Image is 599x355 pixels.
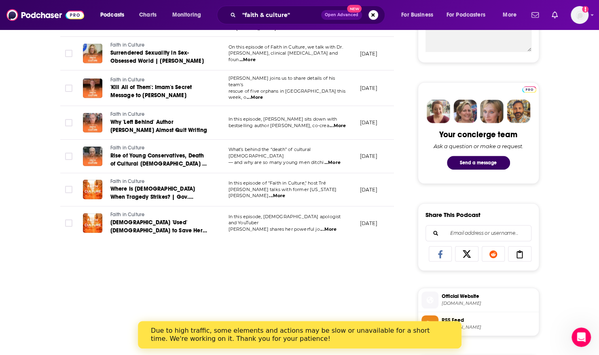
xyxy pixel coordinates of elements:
[229,19,345,31] span: husband, [DEMOGRAPHIC_DATA][PERSON_NAME] De [PERSON_NAME]
[522,85,536,93] a: Pro website
[110,42,207,49] a: Faith in Culture
[439,130,517,140] div: Your concierge team
[65,186,72,193] span: Toggle select row
[571,327,591,347] iframe: Intercom live chat
[421,315,536,332] a: RSS Feed[DOMAIN_NAME]
[347,5,362,13] span: New
[229,123,329,128] span: bestselling author [PERSON_NAME], co-crea
[360,153,377,159] p: [DATE]
[110,77,207,84] a: Faith in Culture
[442,293,536,300] span: Official Website
[432,225,525,241] input: Email address or username...
[528,8,542,22] a: Show notifications dropdown
[324,159,341,166] span: ...More
[508,246,531,261] a: Copy Link
[507,100,530,123] img: Jon Profile
[425,225,531,241] div: Search followers
[360,85,377,91] p: [DATE]
[396,9,443,21] button: open menu
[571,6,588,24] span: Logged in as ShellB
[110,219,207,242] span: [DEMOGRAPHIC_DATA] 'Used' [DEMOGRAPHIC_DATA] to Save Her | [PERSON_NAME]
[442,317,536,324] span: RSS Feed
[65,50,72,57] span: Toggle select row
[447,156,510,170] button: Send a message
[522,86,536,93] img: Podchaser Pro
[100,9,124,21] span: Podcasts
[110,185,195,208] span: Where Is [DEMOGRAPHIC_DATA] When Tragedy Strikes? | Gov. [PERSON_NAME]
[110,49,204,64] span: Surrendered Sexuality in Sex-Obsessed World | [PERSON_NAME]
[229,214,341,226] span: In this episode, [DEMOGRAPHIC_DATA] apologist and YouTuber
[229,50,338,62] span: [PERSON_NAME], clinical [MEDICAL_DATA] and foun
[455,246,478,261] a: Share on X/Twitter
[224,6,393,24] div: Search podcasts, credits, & more...
[110,178,207,185] a: Faith in Culture
[427,100,450,123] img: Sydney Profile
[172,9,201,21] span: Monitoring
[582,6,588,13] svg: Add a profile image
[110,83,207,100] a: 'Kill All of Them': Imam's Secret Message to [PERSON_NAME]
[134,9,161,21] a: Charts
[442,324,536,330] span: feeds.megaphone.fm
[229,180,326,186] span: In this episode of "Faith in Culture," host Tré
[330,123,346,129] span: ...More
[110,84,192,99] span: 'Kill All of Them': Imam's Secret Message to [PERSON_NAME]
[360,186,377,193] p: [DATE]
[229,226,320,232] span: [PERSON_NAME] shares her powerful jo
[6,7,84,23] img: Podchaser - Follow, Share and Rate Podcasts
[65,119,72,126] span: Toggle select row
[401,9,433,21] span: For Business
[269,193,285,199] span: ...More
[110,77,145,83] span: Faith in Culture
[320,226,337,233] span: ...More
[110,152,207,168] a: Rise of Young Conservatives, Death of Cultural [DEMOGRAPHIC_DATA] | [PERSON_NAME]
[110,185,207,201] a: Where Is [DEMOGRAPHIC_DATA] When Tragedy Strikes? | Gov. [PERSON_NAME]
[239,57,256,63] span: ...More
[65,219,72,227] span: Toggle select row
[482,246,505,261] a: Share on Reddit
[229,116,337,122] span: In this episode, [PERSON_NAME] sits down with
[229,159,324,165] span: — and why are so many young men ditchi
[421,291,536,308] a: Official Website[DOMAIN_NAME]
[110,179,145,184] span: Faith in Culture
[360,220,377,227] p: [DATE]
[110,211,207,219] a: Faith in Culture
[441,9,497,21] button: open menu
[167,9,212,21] button: open menu
[571,6,588,24] img: User Profile
[480,100,504,123] img: Jules Profile
[229,75,335,87] span: [PERSON_NAME] joins us to share details of his team's
[110,145,145,151] span: Faith in Culture
[429,246,452,261] a: Share on Facebook
[229,44,343,50] span: On this episode of Faith in Culture, we talk with Dr.
[110,49,207,65] a: Surrendered Sexuality in Sex-Obsessed World | [PERSON_NAME]
[139,9,157,21] span: Charts
[360,119,377,126] p: [DATE]
[247,94,263,101] span: ...More
[65,85,72,92] span: Toggle select row
[110,219,207,235] a: [DEMOGRAPHIC_DATA] 'Used' [DEMOGRAPHIC_DATA] to Save Her | [PERSON_NAME]
[110,42,145,48] span: Faith in Culture
[571,6,588,24] button: Show profile menu
[425,211,480,219] h3: Share This Podcast
[434,143,523,149] div: Ask a question or make a request.
[110,212,145,217] span: Faith in Culture
[453,100,477,123] img: Barbara Profile
[110,152,207,175] span: Rise of Young Conservatives, Death of Cultural [DEMOGRAPHIC_DATA] | [PERSON_NAME]
[325,13,358,17] span: Open Advanced
[110,118,207,134] a: Why 'Left Behind' Author [PERSON_NAME] Almost Quit Writing
[503,9,516,21] span: More
[239,9,321,21] input: Search podcasts, credits, & more...
[110,119,207,134] span: Why 'Left Behind' Author [PERSON_NAME] Almost Quit Writing
[229,187,337,199] span: [PERSON_NAME] talks with former [US_STATE] [PERSON_NAME]
[95,9,135,21] button: open menu
[110,111,145,117] span: Faith in Culture
[447,9,485,21] span: For Podcasters
[360,50,377,57] p: [DATE]
[548,8,561,22] a: Show notifications dropdown
[229,88,345,100] span: rescue of five orphans in [GEOGRAPHIC_DATA] this week, o
[229,147,311,159] span: What’s behind the “death” of cultural [DEMOGRAPHIC_DATA]
[110,111,207,118] a: Faith in Culture
[110,145,207,152] a: Faith in Culture
[442,300,536,306] span: cbn.com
